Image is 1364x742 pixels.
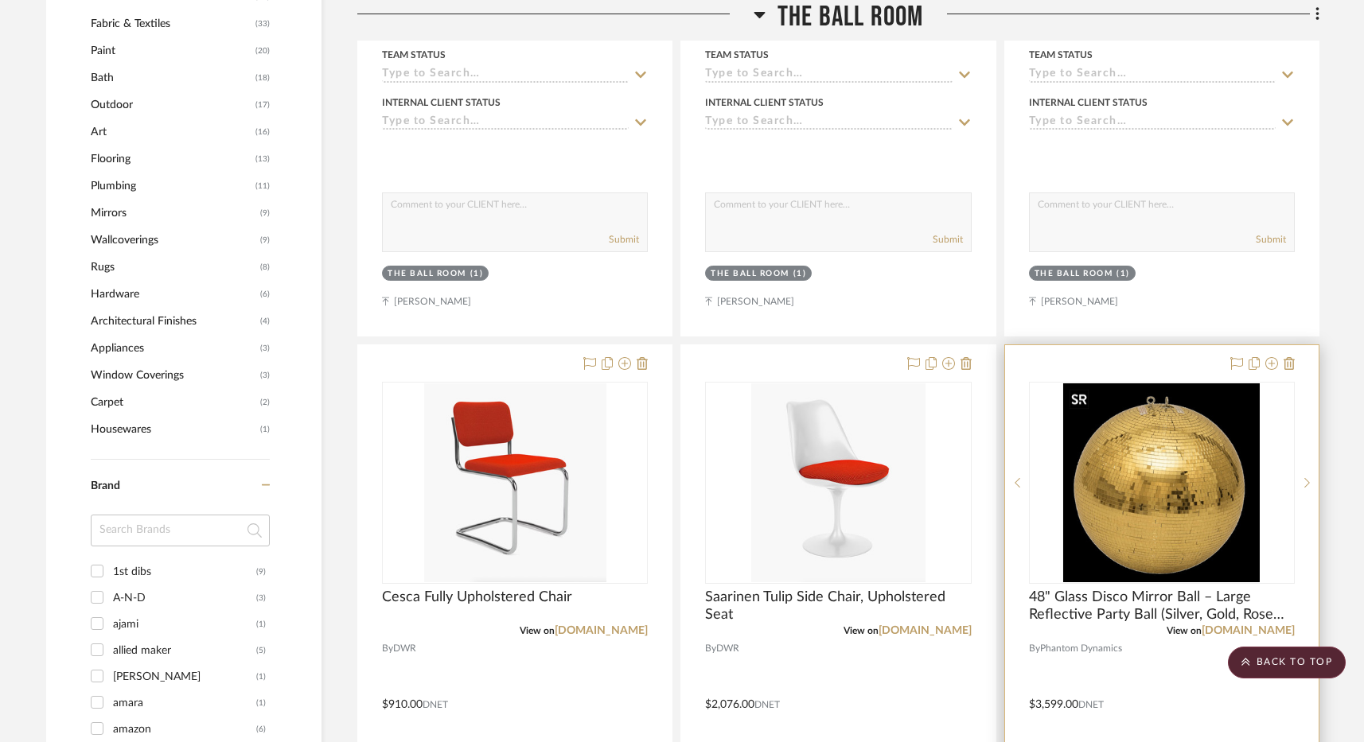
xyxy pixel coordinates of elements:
span: Mirrors [91,200,256,227]
div: 0 [706,383,970,583]
div: (1) [470,268,484,280]
span: Window Coverings [91,362,256,389]
span: (11) [255,173,270,199]
input: Type to Search… [382,68,629,83]
span: Hardware [91,281,256,308]
div: A-N-D [113,585,256,611]
div: 0 [383,383,647,583]
span: Wallcoverings [91,227,256,254]
span: Architectural Finishes [91,308,256,335]
div: allied maker [113,638,256,663]
div: The Ball Room [388,268,466,280]
span: Saarinen Tulip Side Chair, Upholstered Seat [705,589,971,624]
span: (20) [255,38,270,64]
span: (9) [260,200,270,226]
input: Type to Search… [705,68,952,83]
div: Team Status [382,48,446,62]
div: Internal Client Status [382,95,501,110]
div: (6) [256,717,266,742]
div: (3) [256,585,266,611]
div: amara [113,690,256,716]
span: By [382,641,393,656]
a: [DOMAIN_NAME] [1202,625,1295,636]
span: (3) [260,336,270,361]
span: 48" Glass Disco Mirror Ball – Large Reflective Party Ball (Silver, Gold, Rose Gold, Black) [1029,589,1295,624]
span: (6) [260,282,270,307]
span: Appliances [91,335,256,362]
input: Type to Search… [705,115,952,130]
span: Art [91,118,251,146]
img: Saarinen Tulip Side Chair, Upholstered Seat [751,383,926,582]
input: Search Brands [91,515,270,546]
span: (17) [255,92,270,118]
span: (13) [255,146,270,172]
span: Outdoor [91,91,251,118]
a: [DOMAIN_NAME] [555,625,648,636]
div: (1) [256,664,266,690]
span: View on [1167,626,1202,635]
div: ajami [113,612,256,637]
button: Submit [609,232,639,247]
div: (1) [256,690,266,716]
span: Paint [91,37,251,64]
div: [PERSON_NAME] [113,664,256,690]
span: (16) [255,119,270,145]
div: (1) [1117,268,1130,280]
span: By [1029,641,1040,656]
div: The Ball Room [711,268,789,280]
div: (9) [256,559,266,585]
div: Team Status [1029,48,1093,62]
span: Bath [91,64,251,91]
div: amazon [113,717,256,742]
span: DWR [716,641,739,656]
span: (18) [255,65,270,91]
input: Type to Search… [1029,115,1276,130]
div: (1) [256,612,266,637]
span: Fabric & Textiles [91,10,251,37]
span: (2) [260,390,270,415]
div: 2 [1030,383,1294,583]
span: (1) [260,417,270,442]
scroll-to-top-button: BACK TO TOP [1228,647,1346,678]
div: (1) [793,268,807,280]
span: (4) [260,309,270,334]
div: 1st dibs [113,559,256,585]
span: View on [520,626,555,635]
span: (8) [260,254,270,280]
span: (3) [260,363,270,388]
button: Submit [1256,232,1286,247]
span: Plumbing [91,173,251,200]
a: [DOMAIN_NAME] [879,625,972,636]
input: Type to Search… [1029,68,1276,83]
span: By [705,641,716,656]
span: (33) [255,11,270,37]
span: Phantom Dynamics [1040,641,1122,656]
span: View on [844,626,879,635]
div: Internal Client Status [705,95,824,110]
span: Carpet [91,389,256,416]
span: Cesca Fully Upholstered Chair [382,589,572,606]
button: Submit [933,232,963,247]
div: (5) [256,638,266,663]
span: Flooring [91,146,251,173]
input: Type to Search… [382,115,629,130]
div: Team Status [705,48,769,62]
span: Rugs [91,254,256,281]
span: Housewares [91,416,256,443]
img: Cesca Fully Upholstered Chair [424,383,606,582]
div: Internal Client Status [1029,95,1148,110]
span: Brand [91,480,120,491]
span: DWR [393,641,416,656]
span: (9) [260,227,270,253]
div: The Ball Room [1035,268,1113,280]
img: 48" Glass Disco Mirror Ball – Large Reflective Party Ball (Silver, Gold, Rose Gold, Black) [1063,383,1260,582]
